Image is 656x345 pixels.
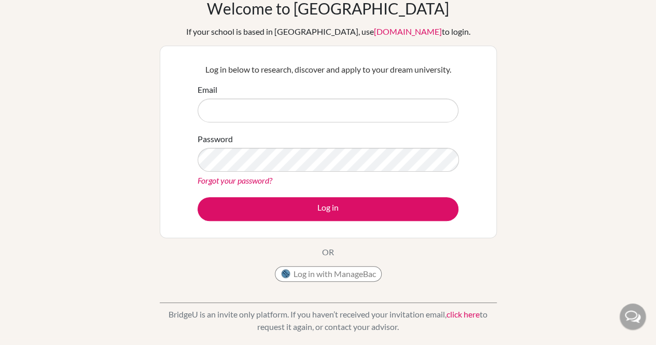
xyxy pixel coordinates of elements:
p: OR [322,246,334,258]
button: Log in with ManageBac [275,266,382,282]
p: BridgeU is an invite only platform. If you haven’t received your invitation email, to request it ... [160,308,497,333]
span: Help [23,7,45,17]
button: Log in [198,197,458,221]
p: Log in below to research, discover and apply to your dream university. [198,63,458,76]
a: click here [446,309,480,319]
a: [DOMAIN_NAME] [374,26,442,36]
label: Email [198,84,217,96]
a: Forgot your password? [198,175,272,185]
label: Password [198,133,233,145]
div: If your school is based in [GEOGRAPHIC_DATA], use to login. [186,25,470,38]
